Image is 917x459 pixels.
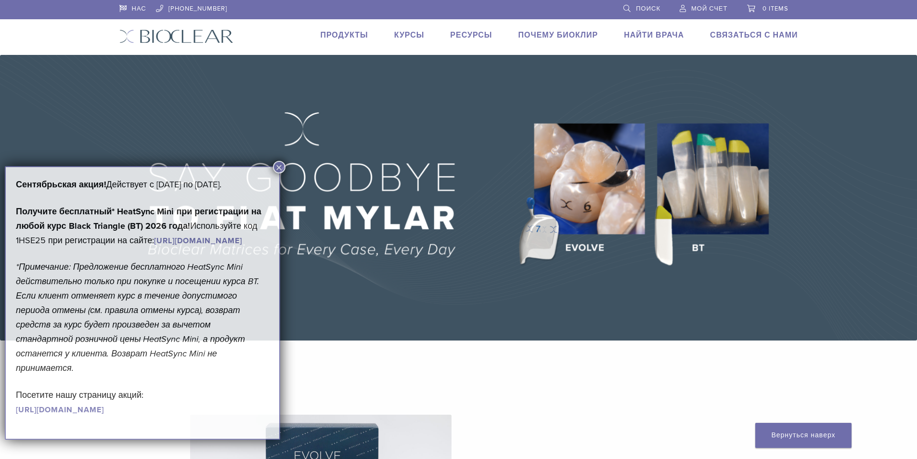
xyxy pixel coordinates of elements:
[771,431,835,439] font: Вернуться наверх
[624,30,684,40] a: Найти врача
[273,161,285,173] button: Закрывать
[119,29,233,43] img: Биоклир
[132,5,146,13] font: НАС
[320,30,368,40] a: Продукты
[16,390,143,400] font: Посетите нашу страницу акций:
[16,262,259,373] font: *Примечание: Предложение бесплатного HeatSync Mini действительно только при покупке и посещении к...
[16,405,104,415] a: [URL][DOMAIN_NAME]
[710,30,798,40] a: Связаться с нами
[16,206,261,231] font: Получите бесплатный* HeatSync Mini при регистрации на любой курс Black Triangle (BT) 2026 года!
[636,5,660,13] font: Поиск
[154,236,242,246] a: [URL][DOMAIN_NAME]
[450,30,492,40] a: Ресурсы
[168,5,227,13] font: [PHONE_NUMBER]
[518,30,598,40] a: Почему Биоклир
[755,423,852,448] a: Вернуться наверх
[16,179,106,190] font: Сентябрьская акция!
[106,179,222,190] font: Действует с [DATE] по [DATE].
[394,30,425,40] a: Курсы
[16,221,258,246] font: Используйте код 1HSE25 при регистрации на сайте:
[691,5,728,13] font: Мой счет
[275,161,282,174] font: ×
[762,5,788,13] span: 0 items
